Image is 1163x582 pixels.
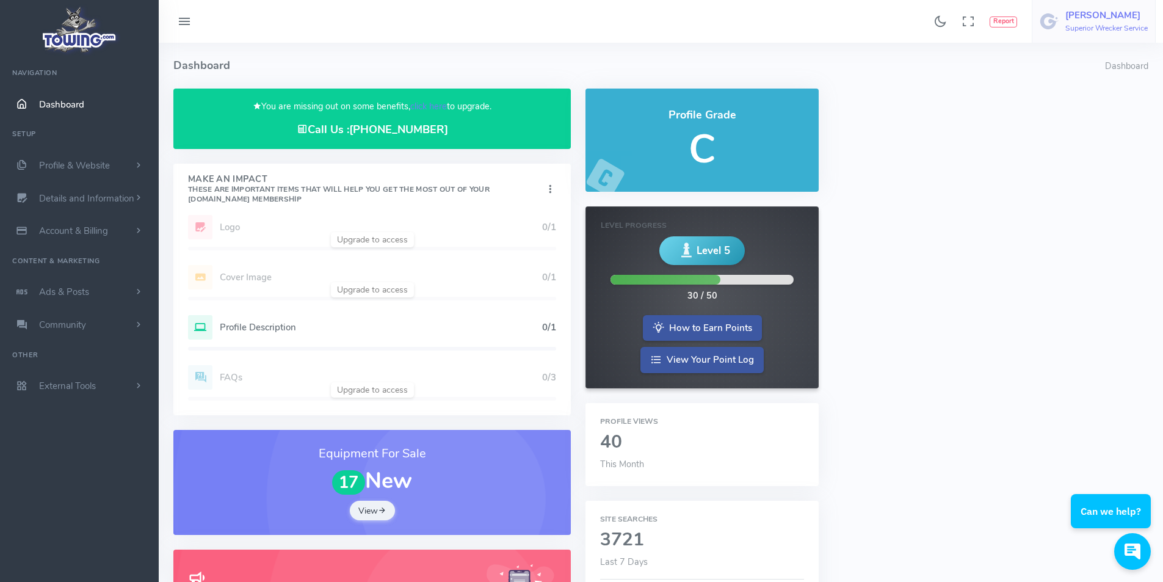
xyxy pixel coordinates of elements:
[188,100,556,114] p: You are missing out on some benefits, to upgrade.
[600,530,803,550] h2: 3721
[600,128,803,171] h5: C
[697,243,730,258] span: Level 5
[600,515,803,523] h6: Site Searches
[188,184,490,204] small: These are important items that will help you get the most out of your [DOMAIN_NAME] Membership
[601,222,803,230] h6: Level Progress
[332,470,365,495] span: 17
[220,322,542,332] h5: Profile Description
[600,432,803,453] h2: 40
[188,123,556,136] h4: Call Us :
[39,159,110,172] span: Profile & Website
[600,418,803,426] h6: Profile Views
[410,100,447,112] a: click here
[39,192,134,205] span: Details and Information
[687,289,717,303] div: 30 / 50
[39,98,84,111] span: Dashboard
[1065,10,1148,20] h5: [PERSON_NAME]
[600,458,644,470] span: This Month
[188,469,556,495] h1: New
[39,319,86,331] span: Community
[188,445,556,463] h3: Equipment For Sale
[600,556,648,568] span: Last 7 Days
[643,315,762,341] a: How to Earn Points
[542,322,556,332] h5: 0/1
[1065,24,1148,32] h6: Superior Wrecker Service
[1040,12,1059,31] img: user-image
[1062,460,1163,582] iframe: Conversations
[39,225,108,237] span: Account & Billing
[1105,60,1148,73] li: Dashboard
[640,347,764,373] a: View Your Point Log
[39,286,89,298] span: Ads & Posts
[600,109,803,122] h4: Profile Grade
[990,16,1017,27] button: Report
[349,122,448,137] a: [PHONE_NUMBER]
[39,380,96,392] span: External Tools
[38,4,121,56] img: logo
[350,501,395,520] a: View
[173,43,1105,89] h4: Dashboard
[188,175,544,204] h4: Make An Impact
